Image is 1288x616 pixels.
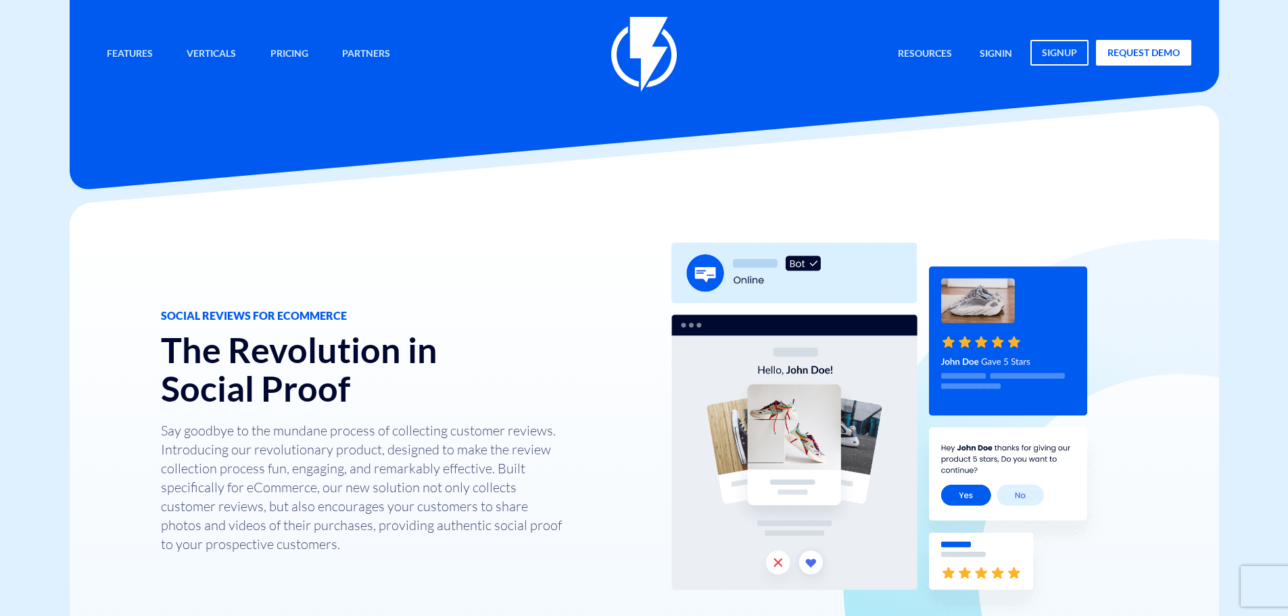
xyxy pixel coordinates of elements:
[260,40,318,69] a: Pricing
[332,40,400,69] a: Partners
[161,331,634,408] h2: The Revolution in Social Proof
[888,40,962,69] a: Resources
[1096,40,1191,66] a: request demo
[970,40,1022,69] a: signin
[176,40,246,69] a: Verticals
[1030,40,1089,66] a: signup
[161,308,634,324] span: SOCIAL REVIEWS FOR ECOMMERCE
[97,40,163,69] a: Features
[161,421,567,554] p: Say goodbye to the mundane process of collecting customer reviews. Introducing our revolutionary ...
